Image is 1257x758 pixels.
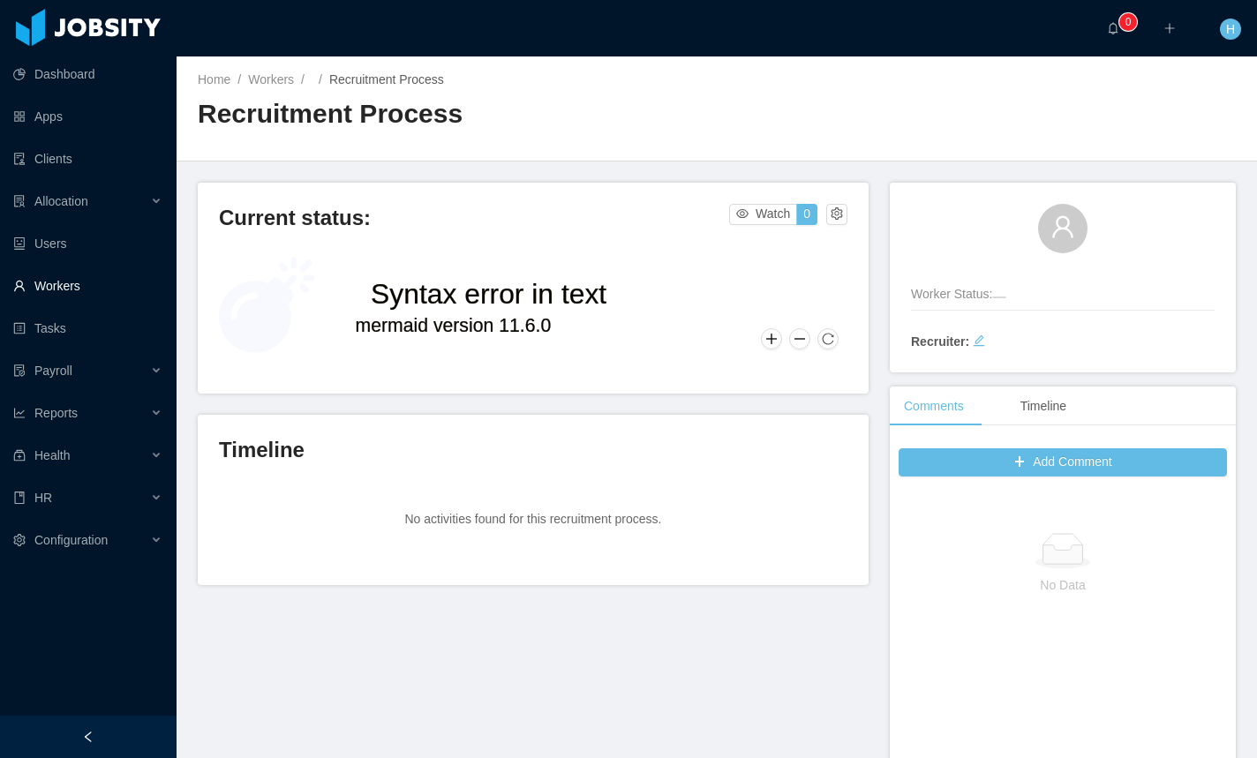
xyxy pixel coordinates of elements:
div: No activities found for this recruitment process. [219,475,847,564]
i: icon: plus [1163,22,1176,34]
span: Allocation [34,194,88,208]
i: icon: user [1050,214,1075,239]
span: Worker Status: [911,287,992,301]
a: icon: robotUsers [13,226,162,261]
i: icon: edit [973,334,985,347]
span: / [319,72,322,86]
sup: 0 [1119,13,1137,31]
i: icon: file-protect [13,364,26,377]
i: icon: setting [13,534,26,546]
i: icon: medicine-box [13,449,26,462]
i: icon: solution [13,195,26,207]
strong: Recruiter: [911,334,969,349]
text: mermaid version 11.6.0 [355,315,551,335]
span: / [237,72,241,86]
a: icon: auditClients [13,141,162,176]
p: No Data [913,575,1213,595]
span: H [1226,19,1235,40]
div: Timeline [1006,387,1080,426]
button: Zoom In [761,328,782,349]
a: icon: userWorkers [13,268,162,304]
div: Comments [890,387,978,426]
a: Workers [248,72,294,86]
span: Configuration [34,533,108,547]
h2: Recruitment Process [198,96,717,132]
h3: Current status: [219,204,729,232]
button: icon: setting [826,204,847,225]
span: Health [34,448,70,462]
a: Home [198,72,230,86]
span: / [301,72,305,86]
button: icon: eyeWatch [729,204,797,225]
button: 0 [796,204,817,225]
span: HR [34,491,52,505]
h3: Timeline [219,436,847,464]
a: icon: pie-chartDashboard [13,56,162,92]
button: Zoom Out [789,328,810,349]
span: Reports [34,406,78,420]
button: Reset Zoom [817,328,839,349]
text: Syntax error in text [371,278,606,310]
i: icon: bell [1107,22,1119,34]
span: Payroll [34,364,72,378]
i: icon: line-chart [13,407,26,419]
button: icon: plusAdd Comment [899,448,1227,477]
i: icon: book [13,492,26,504]
a: icon: profileTasks [13,311,162,346]
a: icon: appstoreApps [13,99,162,134]
span: Recruitment Process [329,72,444,86]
